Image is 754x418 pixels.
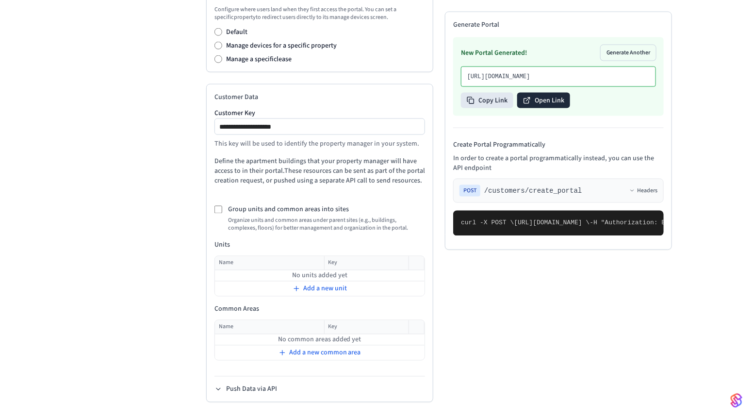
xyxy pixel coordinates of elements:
label: Group units and common areas into sites [228,205,349,215]
th: Key [324,320,409,334]
span: [URL][DOMAIN_NAME] \ [514,219,590,227]
p: Configure where users land when they first access the portal. You can set a specific property to ... [214,6,425,21]
h4: Create Portal Programmatically [453,140,664,150]
th: Name [215,320,324,334]
h4: Common Areas [214,304,425,314]
button: Copy Link [461,93,513,108]
p: [URL][DOMAIN_NAME] [467,73,650,81]
p: Organize units and common areas under parent sites (e.g., buildings, complexes, floors) for bette... [228,217,425,233]
span: POST [459,185,480,197]
p: In order to create a portal programmatically instead, you can use the API endpoint [453,153,664,173]
span: Add a new common area [289,348,361,358]
label: Manage devices for a specific property [226,41,337,50]
td: No common areas added yet [215,334,425,346]
h2: Customer Data [214,92,425,102]
button: Generate Another [601,45,656,61]
th: Key [324,256,409,270]
span: Add a new unit [303,284,347,294]
span: curl -X POST \ [461,219,514,227]
td: No units added yet [215,270,425,282]
h3: New Portal Generated! [461,48,527,58]
label: Default [226,27,247,37]
h4: Units [214,240,425,250]
span: /customers/create_portal [484,186,582,196]
img: SeamLogoGradient.69752ec5.svg [731,393,742,408]
h2: Generate Portal [453,20,664,30]
button: Headers [629,187,657,195]
th: Name [215,256,324,270]
label: Customer Key [214,110,425,117]
p: Define the apartment buildings that your property manager will have access to in their portal. Th... [214,156,425,185]
button: Push Data via API [214,385,277,394]
label: Manage a specific lease [226,54,292,64]
p: This key will be used to identify the property manager in your system. [214,139,425,149]
button: Open Link [517,93,570,108]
